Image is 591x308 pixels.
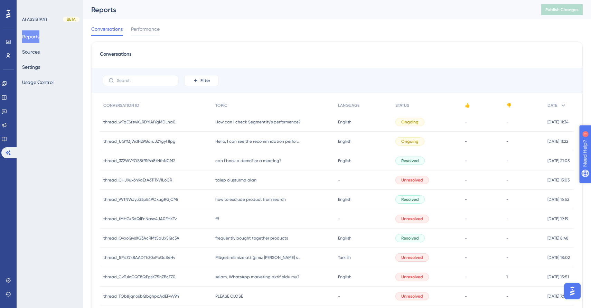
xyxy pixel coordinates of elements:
[506,293,508,299] span: -
[103,103,139,108] span: CONVERSATION ID
[338,216,340,222] span: -
[547,119,569,125] span: [DATE] 11:34
[547,139,568,144] span: [DATE] 11:22
[103,216,177,222] span: thread_fMHGz3dQlFnNasc4JA0FHKTv
[506,197,508,202] span: -
[215,216,219,222] span: fff
[465,293,467,299] span: -
[547,177,570,183] span: [DATE] 13:03
[215,119,300,125] span: How can I check Segmentify's performence?
[22,61,40,73] button: Settings
[395,103,409,108] span: STATUS
[22,30,39,43] button: Reports
[547,216,568,222] span: [DATE] 19:19
[465,216,467,222] span: -
[338,158,351,164] span: English
[131,25,160,33] span: Performance
[465,139,467,144] span: -
[103,235,179,241] span: thread_OvxoQvsXG3AcRMt5aUx5Qc3A
[100,50,131,63] span: Conversations
[401,235,419,241] span: Resolved
[401,139,419,144] span: Ongoing
[338,139,351,144] span: English
[103,139,176,144] span: thread_UQYQjWdH29GaruJZYgyt1lpg
[184,75,219,86] button: Filter
[541,4,583,15] button: Publish Changes
[103,255,175,260] span: thread_5PslZ7k8AADThZ0xPcGcS4Hv
[465,255,467,260] span: -
[215,235,288,241] span: frequently bought together products
[506,139,508,144] span: -
[215,177,257,183] span: talep oluşturma alanı
[401,197,419,202] span: Resolved
[215,197,286,202] span: how to exclude product from search
[215,293,243,299] span: PLEASE CLOSE
[401,293,423,299] span: Unresolved
[338,177,340,183] span: -
[63,17,79,22] div: BETA
[401,255,423,260] span: Unresolved
[506,255,508,260] span: -
[48,3,50,9] div: 1
[200,78,210,83] span: Filter
[506,119,508,125] span: -
[215,139,302,144] span: Hello, I can see the recommndation performance is low, [DATE] there was only 30 products sold by ...
[465,235,467,241] span: -
[547,158,570,164] span: [DATE] 21:05
[401,274,423,280] span: Unresolved
[117,78,173,83] input: Search
[465,274,467,280] span: -
[215,274,299,280] span: selam, WhatsApp marketing aktif oldu mu?
[103,293,179,299] span: thread_TOb8jqno6bQbghpoAdEFwV9h
[465,158,467,164] span: -
[545,7,579,12] span: Publish Changes
[547,293,567,299] span: [DATE] 7:52
[103,158,175,164] span: thread_3Z2WVYOS8fR1f6h8tNfhNCM2
[338,235,351,241] span: English
[547,255,570,260] span: [DATE] 18:02
[22,76,54,88] button: Usage Control
[338,255,351,260] span: Turkish
[22,17,47,22] div: AI ASSISTANT
[338,274,351,280] span: English
[506,103,512,108] span: 👎
[465,177,467,183] span: -
[465,197,467,202] span: -
[103,119,176,125] span: thread_wFqESfswKLRDYlAiYgMDLna0
[91,5,524,15] div: Reports
[103,197,178,202] span: thread_VVTNWJyLG3pE4POxugRGjCMi
[547,197,569,202] span: [DATE] 16:52
[547,235,569,241] span: [DATE] 8:48
[338,293,340,299] span: -
[465,103,470,108] span: 👍
[547,103,557,108] span: DATE
[103,177,172,183] span: thread_CHJ9ux6n9aEtA6TlTxV1LoCR
[215,255,302,260] span: Müşretirelimize attığımız [PERSON_NAME] spam mailine düşüyor bu sorunu nasıl çözebiliriz?
[91,25,123,33] span: Conversations
[215,158,281,164] span: can i book a demo? or a meeting?
[338,119,351,125] span: English
[103,274,176,280] span: thread_CvTulcCQT8QFgsK75hZBcTZ0
[506,235,508,241] span: -
[16,2,43,10] span: Need Help?
[401,177,423,183] span: Unresolved
[338,197,351,202] span: English
[215,103,227,108] span: TOPIC
[465,119,467,125] span: -
[562,281,583,301] iframe: UserGuiding AI Assistant Launcher
[506,216,508,222] span: -
[22,46,40,58] button: Sources
[401,216,423,222] span: Unresolved
[547,274,569,280] span: [DATE] 15:51
[401,119,419,125] span: Ongoing
[338,103,359,108] span: LANGUAGE
[506,177,508,183] span: -
[401,158,419,164] span: Resolved
[506,274,508,280] span: 1
[506,158,508,164] span: -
